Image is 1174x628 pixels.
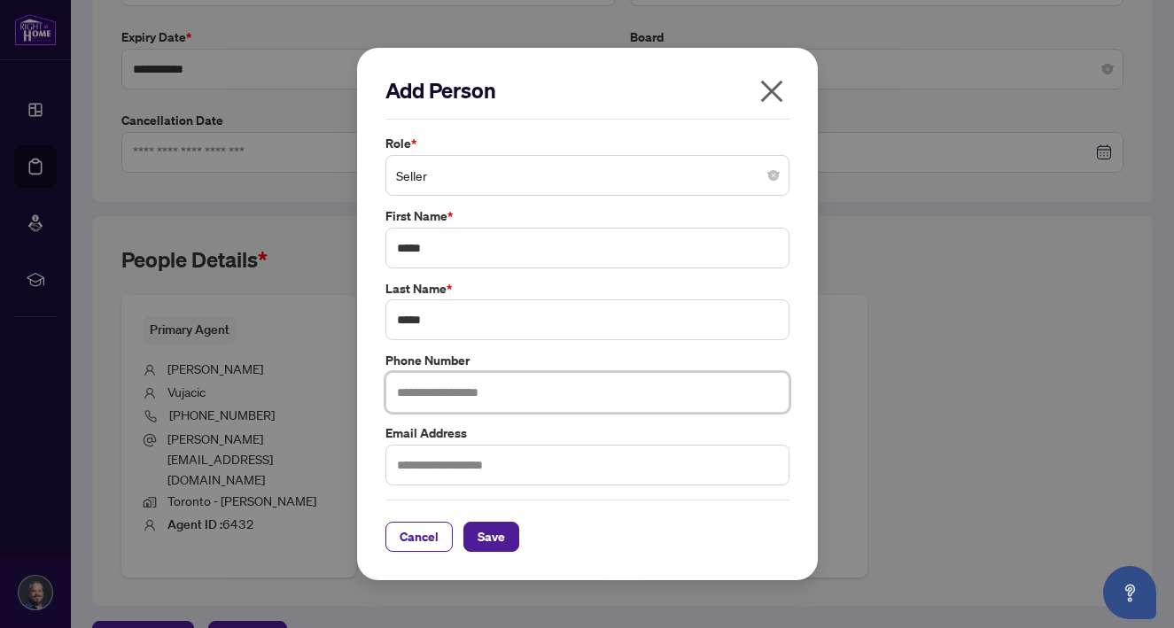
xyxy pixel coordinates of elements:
[385,279,789,298] label: Last Name
[478,523,505,551] span: Save
[385,351,789,370] label: Phone Number
[385,423,789,443] label: Email Address
[1103,566,1156,619] button: Open asap
[385,76,789,105] h2: Add Person
[385,134,789,153] label: Role
[758,77,786,105] span: close
[385,206,789,226] label: First Name
[396,159,779,192] span: Seller
[385,522,453,552] button: Cancel
[400,523,439,551] span: Cancel
[463,522,519,552] button: Save
[768,170,779,181] span: close-circle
